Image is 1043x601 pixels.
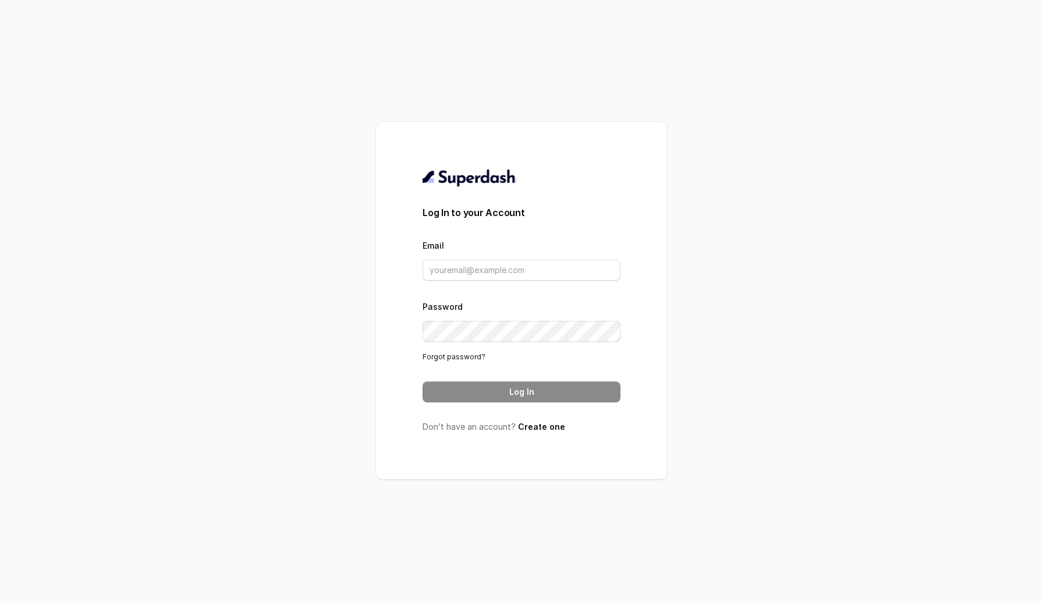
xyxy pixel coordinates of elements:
a: Forgot password? [423,352,485,361]
img: light.svg [423,168,516,187]
label: Email [423,241,444,250]
label: Password [423,302,463,312]
a: Create one [518,422,565,432]
h3: Log In to your Account [423,206,620,220]
button: Log In [423,381,620,402]
p: Don’t have an account? [423,421,620,433]
input: youremail@example.com [423,260,620,281]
